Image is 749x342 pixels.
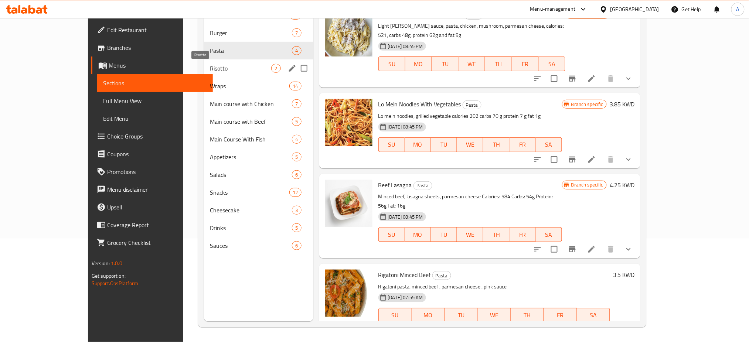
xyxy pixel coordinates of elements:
[97,92,213,110] a: Full Menu View
[97,74,213,92] a: Sections
[577,308,610,323] button: SA
[378,269,431,280] span: Rigatoni Minced Beef
[91,216,213,234] a: Coverage Report
[107,185,207,194] span: Menu disclaimer
[204,184,313,201] div: Snacks12
[530,5,576,14] div: Menu-management
[292,153,301,161] div: items
[103,96,207,105] span: Full Menu View
[613,270,634,280] h6: 3.5 KWD
[539,57,565,71] button: SA
[432,271,451,280] div: Pasta
[91,127,213,145] a: Choice Groups
[292,100,301,107] span: 7
[107,203,207,212] span: Upsell
[457,137,483,152] button: WE
[564,70,581,88] button: Branch-specific-item
[210,28,292,37] span: Burger
[292,154,301,161] span: 5
[434,139,454,150] span: TU
[378,137,405,152] button: SU
[564,151,581,168] button: Branch-specific-item
[544,308,577,323] button: FR
[292,28,301,37] div: items
[204,77,313,95] div: Wraps14
[204,201,313,219] div: Cheesecake3
[463,100,481,109] div: Pasta
[107,150,207,158] span: Coupons
[325,270,372,317] img: Rigatoni Minced Beef
[292,241,301,250] div: items
[624,155,633,164] svg: Show Choices
[92,271,126,281] span: Get support on:
[107,25,207,34] span: Edit Restaurant
[107,238,207,247] span: Grocery Checklist
[204,42,313,59] div: Pasta4
[292,117,301,126] div: items
[210,135,292,144] span: Main Course With Fish
[97,110,213,127] a: Edit Menu
[610,99,634,109] h6: 3.85 KWD
[581,321,599,339] button: Branch-specific-item
[624,245,633,254] svg: Show Choices
[292,118,301,125] span: 5
[513,139,533,150] span: FR
[210,170,292,179] span: Salads
[289,82,301,90] div: items
[210,153,292,161] div: Appetizers
[107,43,207,52] span: Branches
[385,43,426,50] span: [DATE] 08:45 PM
[485,57,512,71] button: TH
[433,271,451,280] span: Pasta
[210,82,289,90] div: Wraps
[610,5,659,13] div: [GEOGRAPHIC_DATA]
[513,229,533,240] span: FR
[204,3,313,257] nav: Menu sections
[292,99,301,108] div: items
[91,234,213,252] a: Grocery Checklist
[547,71,562,86] span: Select to update
[448,310,475,321] span: TU
[378,99,461,110] span: Lo Mein Noodles With Vegetables
[445,308,478,323] button: TU
[435,59,456,69] span: TU
[408,59,429,69] span: MO
[292,223,301,232] div: items
[290,83,301,90] span: 14
[210,46,292,55] span: Pasta
[210,206,292,215] div: Cheesecake
[292,136,301,143] span: 4
[382,229,402,240] span: SU
[547,310,574,321] span: FR
[103,114,207,123] span: Edit Menu
[587,245,596,254] a: Edit menu item
[91,181,213,198] a: Menu disclaimer
[415,310,442,321] span: MO
[457,227,483,242] button: WE
[580,310,607,321] span: SA
[478,308,511,323] button: WE
[488,59,509,69] span: TH
[292,47,301,54] span: 4
[481,310,508,321] span: WE
[510,227,536,242] button: FR
[463,101,481,109] span: Pasta
[587,74,596,83] a: Edit menu item
[413,181,432,190] div: Pasta
[210,223,292,232] span: Drinks
[414,181,432,190] span: Pasta
[510,137,536,152] button: FR
[529,70,547,88] button: sort-choices
[515,59,535,69] span: FR
[378,282,610,291] p: Rigatoni pasta, minced beef , parmesan cheese , pink sauce
[514,310,541,321] span: TH
[91,57,213,74] a: Menus
[568,181,606,188] span: Branch specific
[378,192,562,211] p: Minced beef, lasagna sheets, parmesan cheese Calories: 584 Carbs: 54g Protein: 56g Fat: 16g
[568,101,606,108] span: Branch specific
[271,64,280,73] div: items
[462,59,482,69] span: WE
[204,59,313,77] div: Risotto2edit
[107,167,207,176] span: Promotions
[539,139,559,150] span: SA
